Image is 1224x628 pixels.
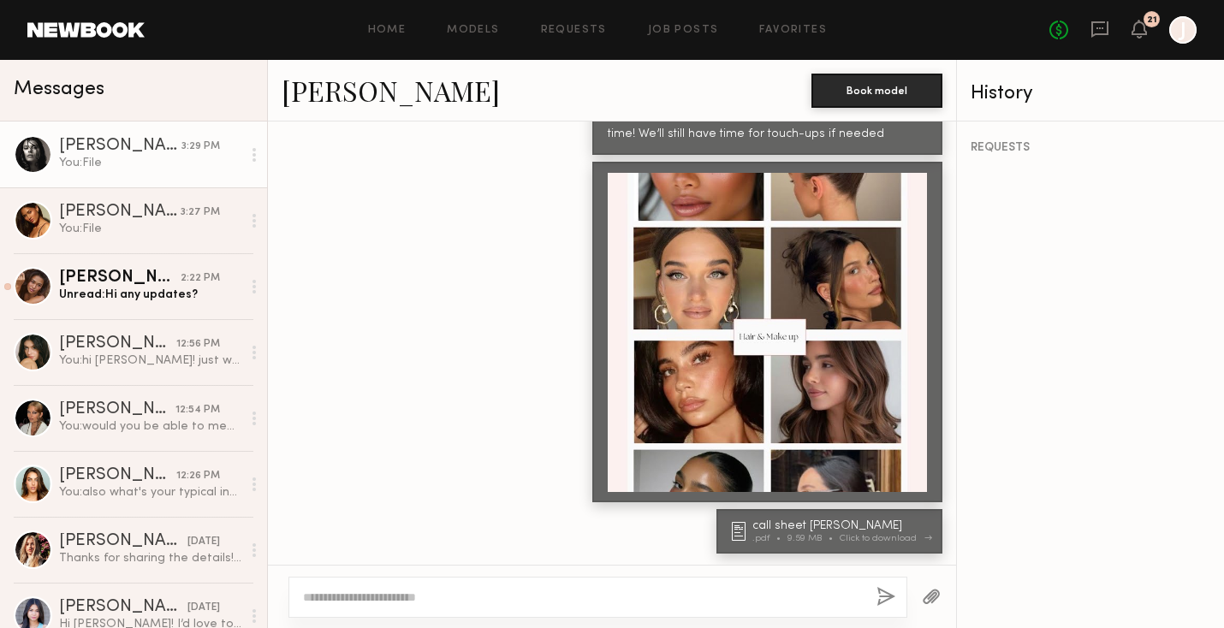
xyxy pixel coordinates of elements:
[187,600,220,616] div: [DATE]
[175,402,220,418] div: 12:54 PM
[840,534,927,543] div: Click to download
[181,270,220,287] div: 2:22 PM
[59,138,181,155] div: [PERSON_NAME]
[59,467,176,484] div: [PERSON_NAME]
[971,142,1210,154] div: REQUESTS
[368,25,407,36] a: Home
[59,401,175,418] div: [PERSON_NAME]
[811,82,942,97] a: Book model
[176,336,220,353] div: 12:56 PM
[59,418,241,435] div: You: would you be able to meet at 3:30pm in [GEOGRAPHIC_DATA][PERSON_NAME]?
[732,520,932,543] a: call sheet [PERSON_NAME].pdf9.59 MBClick to download
[181,139,220,155] div: 3:29 PM
[971,84,1210,104] div: History
[811,74,942,108] button: Book model
[59,550,241,566] div: Thanks for sharing the details! Since this is a shorter shoot, I typically adjust my rates accord...
[282,72,500,109] a: [PERSON_NAME]
[59,353,241,369] div: You: hi [PERSON_NAME]! just wanted to follow up are you still interested? we love your look!
[1169,16,1197,44] a: J
[59,599,187,616] div: [PERSON_NAME]
[176,468,220,484] div: 12:26 PM
[59,484,241,501] div: You: also what's your typical inseam for jeans?
[59,221,241,237] div: You: File
[787,534,840,543] div: 9.59 MB
[14,80,104,99] span: Messages
[752,534,787,543] div: .pdf
[541,25,607,36] a: Requests
[59,155,241,171] div: You: File
[59,204,181,221] div: [PERSON_NAME]
[59,270,181,287] div: [PERSON_NAME]
[187,534,220,550] div: [DATE]
[59,533,187,550] div: [PERSON_NAME]
[752,520,932,532] div: call sheet [PERSON_NAME]
[1147,15,1157,25] div: 21
[447,25,499,36] a: Models
[759,25,827,36] a: Favorites
[59,335,176,353] div: [PERSON_NAME]
[59,287,241,303] div: Unread: Hi any updates?
[181,204,220,221] div: 3:27 PM
[648,25,719,36] a: Job Posts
